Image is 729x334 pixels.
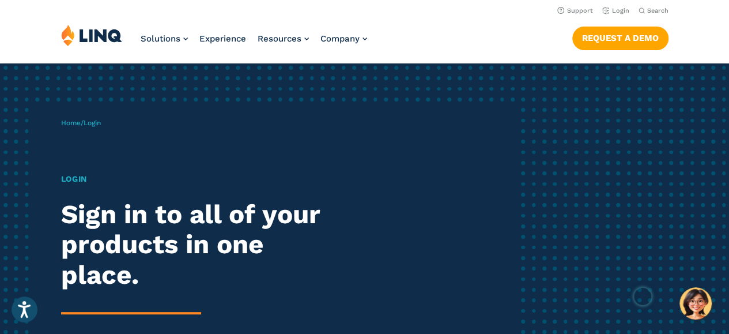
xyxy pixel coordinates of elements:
nav: Primary Navigation [141,24,367,62]
a: Home [61,119,81,127]
a: Solutions [141,33,188,44]
span: Company [320,33,360,44]
a: Company [320,33,367,44]
a: Login [602,7,629,14]
h1: Login [61,173,342,185]
a: Resources [258,33,309,44]
span: Solutions [141,33,180,44]
a: Request a Demo [572,27,668,50]
a: Support [557,7,593,14]
span: / [61,119,101,127]
button: Open Search Bar [639,6,668,15]
img: LINQ | K‑12 Software [61,24,122,46]
nav: Button Navigation [572,24,668,50]
h2: Sign in to all of your products in one place. [61,200,342,291]
span: Search [647,7,668,14]
button: Hello, have a question? Let’s chat. [679,287,712,320]
span: Login [84,119,101,127]
span: Resources [258,33,301,44]
a: Experience [199,33,246,44]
